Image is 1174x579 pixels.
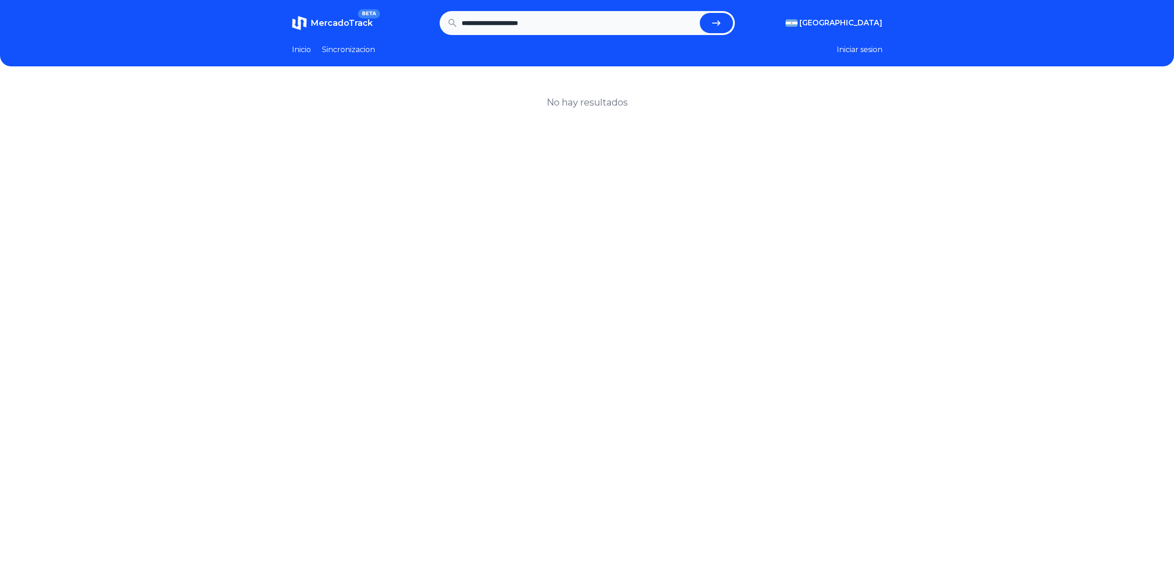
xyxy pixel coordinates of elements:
a: Sincronizacion [322,44,375,55]
button: [GEOGRAPHIC_DATA] [786,18,882,29]
span: [GEOGRAPHIC_DATA] [799,18,882,29]
h1: No hay resultados [547,96,628,109]
span: MercadoTrack [310,18,373,28]
button: Iniciar sesion [837,44,882,55]
img: Argentina [786,19,798,27]
a: Inicio [292,44,311,55]
a: MercadoTrackBETA [292,16,373,30]
img: MercadoTrack [292,16,307,30]
span: BETA [358,9,380,18]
